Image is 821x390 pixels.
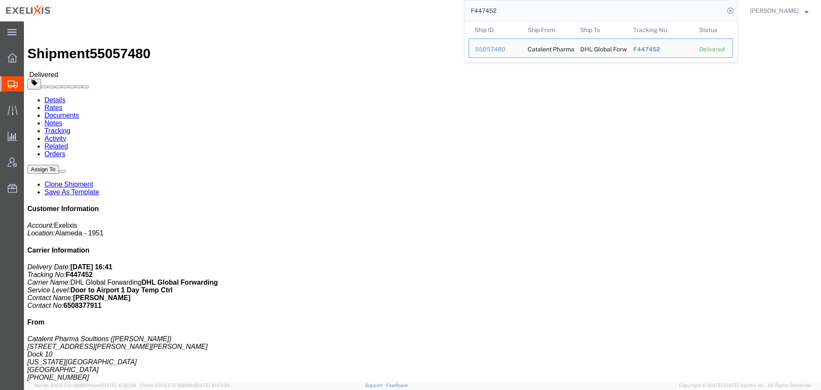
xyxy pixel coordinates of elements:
input: Search for shipment number, reference number [464,0,724,21]
span: [DATE] 10:23:34 [195,383,230,388]
th: Ship ID [469,21,522,39]
button: [PERSON_NAME] [750,6,809,16]
span: F447452 [633,46,660,53]
div: DHL Global Forwarding (France ) SAS [580,39,621,57]
span: Copyright © [DATE]-[DATE] Agistix Inc., All Rights Reserved [679,382,811,389]
span: Server: 2025.17.0-1194904eeae [34,383,136,388]
img: logo [6,4,52,17]
table: Search Results [469,21,737,62]
span: [DATE] 10:32:38 [101,383,136,388]
iframe: FS Legacy Container [24,21,821,381]
span: Art Buenaventura [750,6,799,15]
div: Delivered [699,45,726,54]
th: Ship From [522,21,575,39]
th: Status [693,21,733,39]
th: Tracking Nu. [627,21,694,39]
th: Ship To [574,21,627,39]
div: 55057480 [475,45,516,54]
div: Catalent Pharma Soultions [528,39,569,57]
a: Feedback [386,383,408,388]
span: Client: 2025.17.0-159f9de [140,383,230,388]
a: Support [365,383,387,388]
div: F447452 [633,45,688,54]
